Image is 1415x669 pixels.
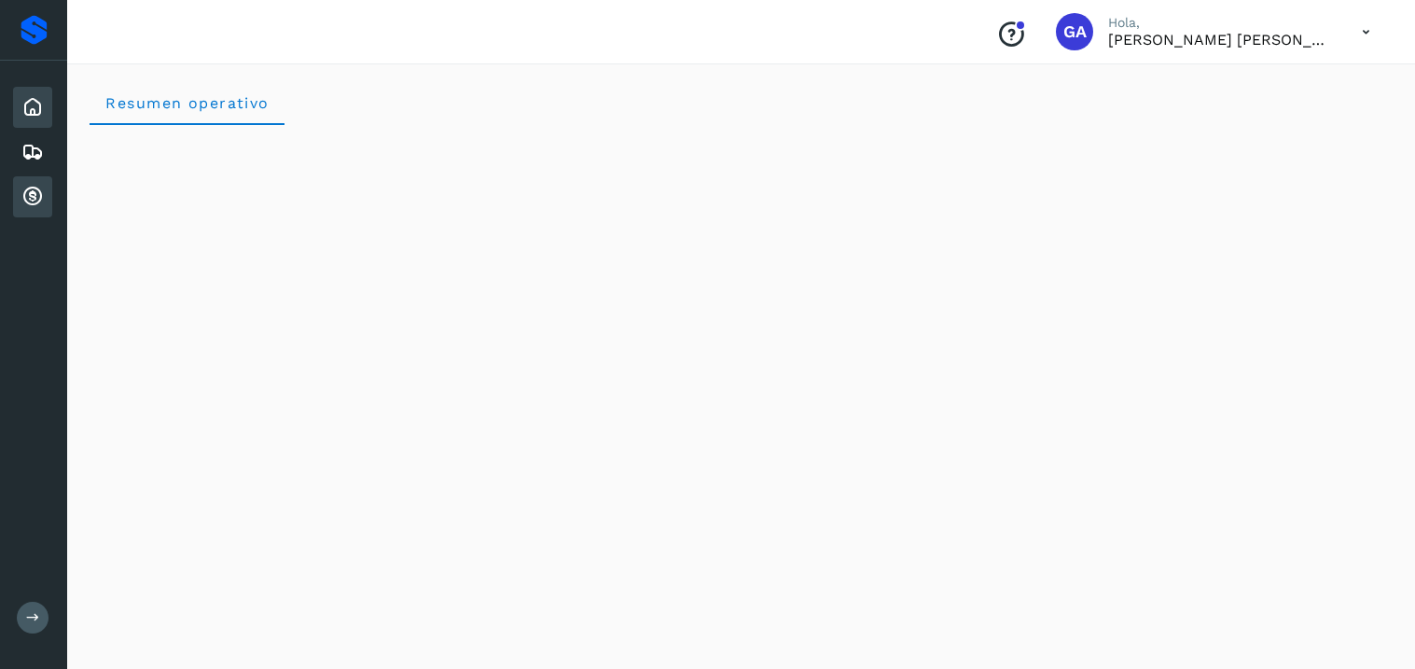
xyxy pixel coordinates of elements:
[1108,15,1332,31] p: Hola,
[13,132,52,173] div: Embarques
[1108,31,1332,49] p: GABRIELA ARENAS DELGADILLO
[13,176,52,217] div: Cuentas por cobrar
[13,87,52,128] div: Inicio
[104,94,270,112] span: Resumen operativo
